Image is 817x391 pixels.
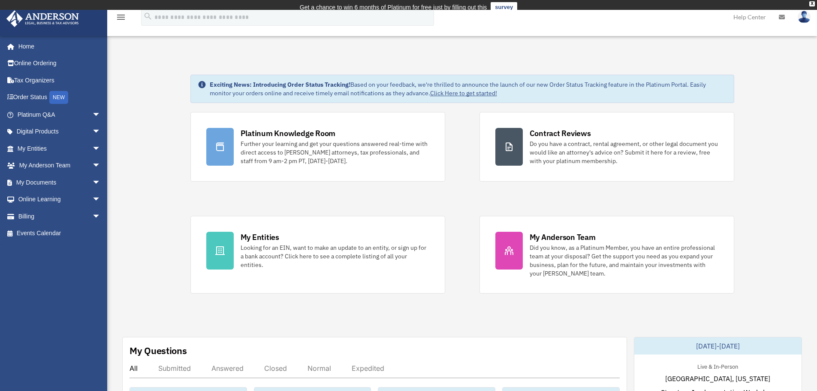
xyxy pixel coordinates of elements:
img: User Pic [798,11,811,23]
span: arrow_drop_down [92,174,109,191]
div: [DATE]-[DATE] [634,337,802,355]
a: Platinum Knowledge Room Further your learning and get your questions answered real-time with dire... [190,112,445,182]
span: arrow_drop_down [92,106,109,124]
a: Click Here to get started! [430,89,497,97]
span: [GEOGRAPHIC_DATA], [US_STATE] [665,373,770,384]
div: My Entities [241,232,279,242]
a: My Documentsarrow_drop_down [6,174,114,191]
a: Home [6,38,109,55]
div: Submitted [158,364,191,373]
div: Do you have a contract, rental agreement, or other legal document you would like an attorney's ad... [530,139,718,165]
a: menu [116,15,126,22]
a: Events Calendar [6,225,114,242]
div: Closed [264,364,287,373]
a: My Entitiesarrow_drop_down [6,140,114,157]
span: arrow_drop_down [92,140,109,158]
strong: Exciting News: Introducing Order Status Tracking! [210,81,350,88]
div: All [130,364,138,373]
a: Online Learningarrow_drop_down [6,191,114,208]
div: Based on your feedback, we're thrilled to announce the launch of our new Order Status Tracking fe... [210,80,727,97]
div: My Anderson Team [530,232,596,242]
a: My Anderson Team Did you know, as a Platinum Member, you have an entire professional team at your... [479,216,734,294]
a: Digital Productsarrow_drop_down [6,123,114,140]
div: NEW [49,91,68,104]
div: Answered [211,364,244,373]
div: Normal [308,364,331,373]
span: arrow_drop_down [92,208,109,225]
span: arrow_drop_down [92,157,109,175]
div: Live & In-Person [690,361,745,370]
a: Online Ordering [6,55,114,72]
a: My Entities Looking for an EIN, want to make an update to an entity, or sign up for a bank accoun... [190,216,445,294]
div: My Questions [130,344,187,357]
div: close [809,1,815,6]
div: Looking for an EIN, want to make an update to an entity, or sign up for a bank account? Click her... [241,243,429,269]
img: Anderson Advisors Platinum Portal [4,10,81,27]
a: Tax Organizers [6,72,114,89]
a: Billingarrow_drop_down [6,208,114,225]
a: survey [491,2,517,12]
div: Expedited [352,364,384,373]
i: search [143,12,153,21]
i: menu [116,12,126,22]
div: Platinum Knowledge Room [241,128,336,139]
div: Get a chance to win 6 months of Platinum for free just by filling out this [300,2,487,12]
span: arrow_drop_down [92,191,109,209]
div: Contract Reviews [530,128,591,139]
a: Platinum Q&Aarrow_drop_down [6,106,114,123]
a: My Anderson Teamarrow_drop_down [6,157,114,174]
a: Contract Reviews Do you have a contract, rental agreement, or other legal document you would like... [479,112,734,182]
div: Did you know, as a Platinum Member, you have an entire professional team at your disposal? Get th... [530,243,718,278]
span: arrow_drop_down [92,123,109,141]
div: Further your learning and get your questions answered real-time with direct access to [PERSON_NAM... [241,139,429,165]
a: Order StatusNEW [6,89,114,106]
